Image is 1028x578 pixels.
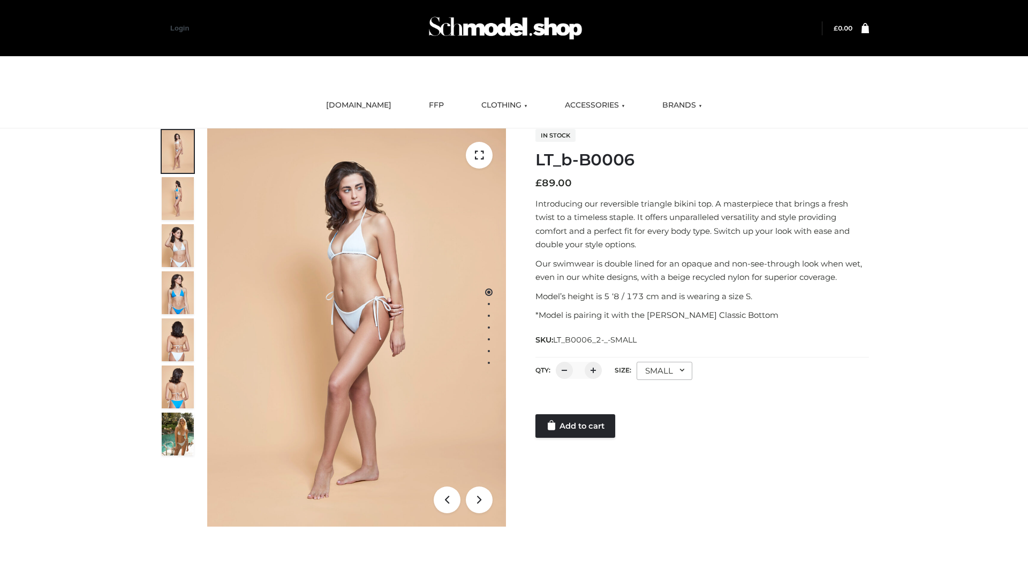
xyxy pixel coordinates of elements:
[553,335,637,345] span: LT_B0006_2-_-SMALL
[425,7,586,49] img: Schmodel Admin 964
[535,414,615,438] a: Add to cart
[421,94,452,117] a: FFP
[535,290,869,303] p: Model’s height is 5 ‘8 / 173 cm and is wearing a size S.
[654,94,710,117] a: BRANDS
[834,24,852,32] bdi: 0.00
[535,197,869,252] p: Introducing our reversible triangle bikini top. A masterpiece that brings a fresh twist to a time...
[615,366,631,374] label: Size:
[535,177,572,189] bdi: 89.00
[162,413,194,455] img: Arieltop_CloudNine_AzureSky2.jpg
[162,318,194,361] img: ArielClassicBikiniTop_CloudNine_AzureSky_OW114ECO_7-scaled.jpg
[207,128,506,527] img: ArielClassicBikiniTop_CloudNine_AzureSky_OW114ECO_1
[535,177,542,189] span: £
[535,366,550,374] label: QTY:
[162,271,194,314] img: ArielClassicBikiniTop_CloudNine_AzureSky_OW114ECO_4-scaled.jpg
[535,150,869,170] h1: LT_b-B0006
[535,308,869,322] p: *Model is pairing it with the [PERSON_NAME] Classic Bottom
[162,224,194,267] img: ArielClassicBikiniTop_CloudNine_AzureSky_OW114ECO_3-scaled.jpg
[170,24,189,32] a: Login
[834,24,838,32] span: £
[535,129,576,142] span: In stock
[557,94,633,117] a: ACCESSORIES
[473,94,535,117] a: CLOTHING
[162,130,194,173] img: ArielClassicBikiniTop_CloudNine_AzureSky_OW114ECO_1-scaled.jpg
[535,257,869,284] p: Our swimwear is double lined for an opaque and non-see-through look when wet, even in our white d...
[834,24,852,32] a: £0.00
[535,333,638,346] span: SKU:
[318,94,399,117] a: [DOMAIN_NAME]
[637,362,692,380] div: SMALL
[162,177,194,220] img: ArielClassicBikiniTop_CloudNine_AzureSky_OW114ECO_2-scaled.jpg
[162,366,194,408] img: ArielClassicBikiniTop_CloudNine_AzureSky_OW114ECO_8-scaled.jpg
